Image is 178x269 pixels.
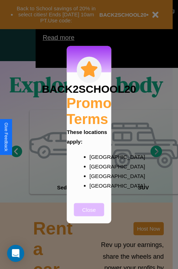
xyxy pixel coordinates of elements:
p: [GEOGRAPHIC_DATA] [89,171,103,181]
p: [GEOGRAPHIC_DATA] [89,161,103,171]
h3: BACK2SCHOOL20 [42,83,136,95]
p: [GEOGRAPHIC_DATA] [89,152,103,161]
h2: Promo Terms [67,95,112,127]
div: Open Intercom Messenger [7,245,24,262]
p: [GEOGRAPHIC_DATA] [89,181,103,190]
b: These locations apply: [67,129,107,144]
div: Give Feedback [4,123,9,151]
button: Close [74,203,104,216]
